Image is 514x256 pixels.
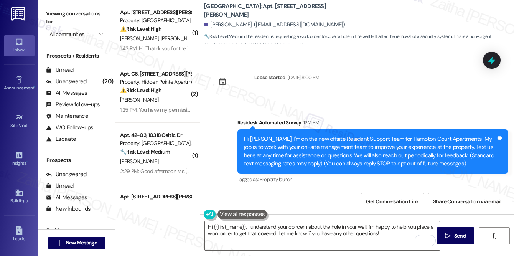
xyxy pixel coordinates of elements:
label: Viewing conversations for [46,8,107,28]
strong: ⚠️ Risk Level: High [120,87,161,94]
div: Property: [GEOGRAPHIC_DATA] [120,201,191,209]
b: [GEOGRAPHIC_DATA]: Apt. [STREET_ADDRESS][PERSON_NAME] [204,2,357,19]
div: Review follow-ups [46,101,100,109]
i:  [99,31,103,37]
span: • [34,84,35,89]
a: Insights • [4,149,35,169]
div: 1:25 PM: You have my permission to enter and it's actually running. I have no pets. Thanks [120,106,316,113]
img: ResiDesk Logo [11,7,27,21]
div: Apt. [STREET_ADDRESS][PERSON_NAME] [120,193,191,201]
span: Get Conversation Link [366,198,419,206]
div: Unread [46,66,74,74]
button: Share Conversation via email [428,193,506,210]
div: Property: [GEOGRAPHIC_DATA] Apartments [120,139,191,147]
div: Residents [38,226,115,235]
span: [PERSON_NAME] [161,35,199,42]
div: Property: [GEOGRAPHIC_DATA] [120,17,191,25]
div: Apt. [STREET_ADDRESS][PERSON_NAME] [120,8,191,17]
strong: ⚠️ Risk Level: High [120,25,161,32]
span: [PERSON_NAME] [120,96,158,103]
div: New Inbounds [46,205,91,213]
strong: 🔧 Risk Level: Medium [204,33,245,40]
div: Prospects [38,156,115,164]
button: Send [437,227,474,244]
span: • [28,122,29,127]
div: Unanswered [46,170,87,178]
span: Share Conversation via email [433,198,501,206]
div: All Messages [46,193,87,201]
i:  [491,233,497,239]
div: Lease started [254,73,286,81]
a: Inbox [4,35,35,56]
div: Property: Hidden Pointe Apartments [120,78,191,86]
textarea: To enrich screen reader interactions, please activate Accessibility in Grammarly extension settings [205,221,440,250]
div: 12:21 PM [301,119,320,127]
div: All Messages [46,89,87,97]
div: Apt. 42~03, 10318 Celtic Dr [120,131,191,139]
a: Leads [4,224,35,245]
div: Prospects + Residents [38,52,115,60]
div: WO Follow-ups [46,124,93,132]
span: Send [454,232,466,240]
a: Site Visit • [4,111,35,132]
div: Hi [PERSON_NAME], I'm on the new offsite Resident Support Team for Hampton Court Apartments! My j... [244,135,496,168]
div: Unread [46,182,74,190]
input: All communities [49,28,95,40]
a: Buildings [4,186,35,207]
span: : The resident is requesting a work order to cover a hole in the wall left after the removal of a... [204,33,514,49]
button: New Message [48,237,105,249]
span: [PERSON_NAME] [120,158,158,165]
i:  [56,240,62,246]
div: [DATE] 8:00 PM [286,73,320,81]
button: Get Conversation Link [361,193,424,210]
div: Tagged as: [237,174,508,185]
i:  [445,233,451,239]
div: [PERSON_NAME]. ([EMAIL_ADDRESS][DOMAIN_NAME]) [204,21,345,29]
span: [PERSON_NAME] [120,35,161,42]
div: Unanswered [46,78,87,86]
div: (20) [100,76,115,88]
span: New Message [66,239,97,247]
span: • [26,159,28,165]
strong: 🔧 Risk Level: Medium [120,148,170,155]
span: Property launch [260,176,292,183]
div: Apt. C6, [STREET_ADDRESS][PERSON_NAME] [120,70,191,78]
div: Maintenance [46,112,88,120]
div: Escalate [46,135,76,143]
div: Residesk Automated Survey [237,119,508,129]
